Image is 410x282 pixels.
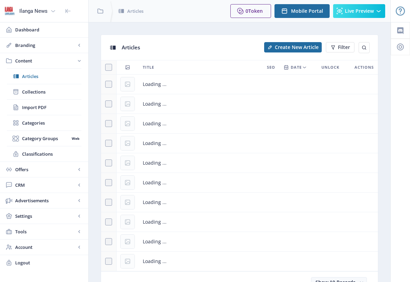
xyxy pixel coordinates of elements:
[139,232,378,252] td: Loading ...
[7,131,81,146] a: Category GroupsWeb
[139,75,378,94] td: Loading ...
[264,42,322,52] button: Create New Article
[15,166,76,173] span: Offers
[139,94,378,114] td: Loading ...
[230,4,271,18] button: 0Token
[15,213,76,220] span: Settings
[267,63,275,71] span: SEO
[15,182,76,188] span: CRM
[22,135,69,142] span: Category Groups
[274,4,330,18] button: Mobile Portal
[69,135,81,142] nb-badge: Web
[22,150,81,157] span: Classifications
[139,134,378,153] td: Loading ...
[321,63,339,71] span: Unlock
[22,73,81,80] span: Articles
[7,84,81,99] a: Collections
[143,63,154,71] span: Title
[354,63,374,71] span: Actions
[139,153,378,173] td: Loading ...
[22,88,81,95] span: Collections
[248,8,263,14] span: Token
[15,42,76,49] span: Branding
[139,114,378,134] td: Loading ...
[15,197,76,204] span: Advertisements
[345,8,374,14] span: Live Preview
[139,193,378,212] td: Loading ...
[291,63,302,71] span: Date
[139,173,378,193] td: Loading ...
[15,26,83,33] span: Dashboard
[139,252,378,271] td: Loading ...
[338,45,350,50] span: Filter
[291,8,323,14] span: Mobile Portal
[127,8,143,14] span: Articles
[7,115,81,130] a: Categories
[22,104,81,111] span: Import PDF
[326,42,354,52] button: Filter
[7,100,81,115] a: Import PDF
[275,45,319,50] span: Create New Article
[4,6,15,17] img: 6e32966d-d278-493e-af78-9af65f0c2223.png
[15,259,83,266] span: Logout
[15,228,76,235] span: Tools
[15,57,76,64] span: Content
[7,69,81,84] a: Articles
[139,212,378,232] td: Loading ...
[19,3,48,19] div: Ilanga News
[15,244,76,251] span: Account
[22,119,81,126] span: Categories
[7,146,81,162] a: Classifications
[122,44,140,51] span: Articles
[260,42,322,52] a: New page
[333,4,385,18] button: Live Preview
